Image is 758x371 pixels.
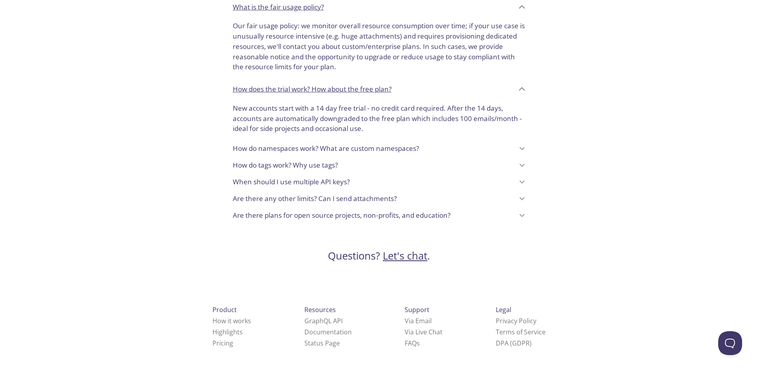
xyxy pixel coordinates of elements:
p: What is the fair usage policy? [233,2,324,12]
p: How does the trial work? How about the free plan? [233,84,392,94]
div: How does the trial work? How about the free plan? [226,100,532,140]
span: Support [405,305,429,314]
p: When should I use multiple API keys? [233,177,350,187]
a: Pricing [212,339,233,348]
p: Are there plans for open source projects, non-profits, and education? [233,210,450,221]
a: Via Live Chat [405,328,442,336]
p: Our fair usage policy: we monitor overall resource consumption over time; if your use case is unu... [233,21,526,72]
div: When should I use multiple API keys? [226,174,532,190]
a: GraphQL API [304,316,343,325]
p: How do tags work? Why use tags? [233,160,338,170]
h3: Questions? . [328,249,430,263]
div: How do namespaces work? What are custom namespaces? [226,140,532,157]
span: s [417,339,420,348]
span: Resources [304,305,336,314]
a: Privacy Policy [496,316,536,325]
span: Product [212,305,237,314]
div: How do tags work? Why use tags? [226,157,532,174]
span: Legal [496,305,511,314]
a: Via Email [405,316,432,325]
p: Are there any other limits? Can I send attachments? [233,193,397,204]
a: FAQ [405,339,420,348]
a: Status Page [304,339,340,348]
a: Documentation [304,328,352,336]
a: Terms of Service [496,328,546,336]
div: Are there any other limits? Can I send attachments? [226,190,532,207]
a: Highlights [212,328,243,336]
a: DPA (GDPR) [496,339,532,348]
a: How it works [212,316,251,325]
p: How do namespaces work? What are custom namespaces? [233,143,419,154]
iframe: Help Scout Beacon - Open [718,331,742,355]
p: New accounts start with a 14 day free trial - no credit card required. After the 14 days, account... [233,103,526,134]
div: How does the trial work? How about the free plan? [226,78,532,100]
div: Are there plans for open source projects, non-profits, and education? [226,207,532,224]
a: Let's chat [383,249,427,263]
